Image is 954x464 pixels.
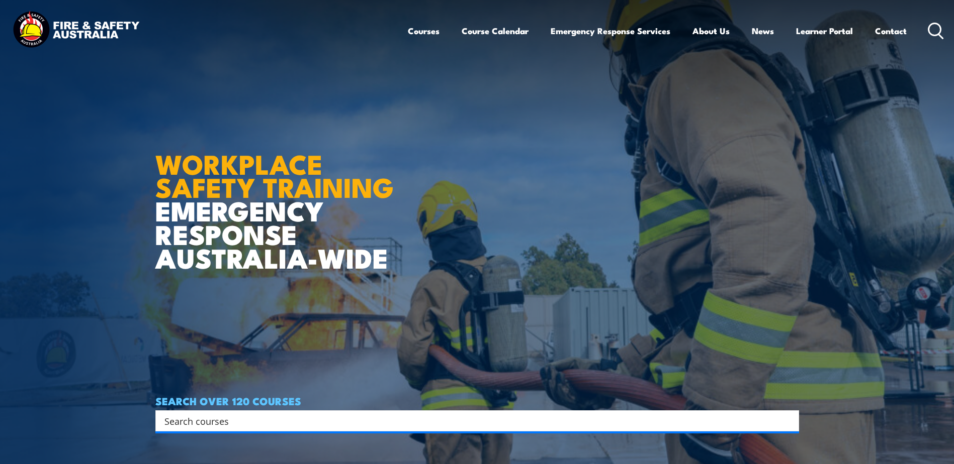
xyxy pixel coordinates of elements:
a: Contact [875,18,907,44]
a: Emergency Response Services [551,18,670,44]
strong: WORKPLACE SAFETY TRAINING [155,142,394,207]
h4: SEARCH OVER 120 COURSES [155,395,799,406]
a: Learner Portal [796,18,853,44]
a: News [752,18,774,44]
a: About Us [692,18,730,44]
button: Search magnifier button [782,414,796,428]
form: Search form [166,414,779,428]
a: Course Calendar [462,18,529,44]
input: Search input [164,413,777,428]
a: Courses [408,18,440,44]
h1: EMERGENCY RESPONSE AUSTRALIA-WIDE [155,127,401,269]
